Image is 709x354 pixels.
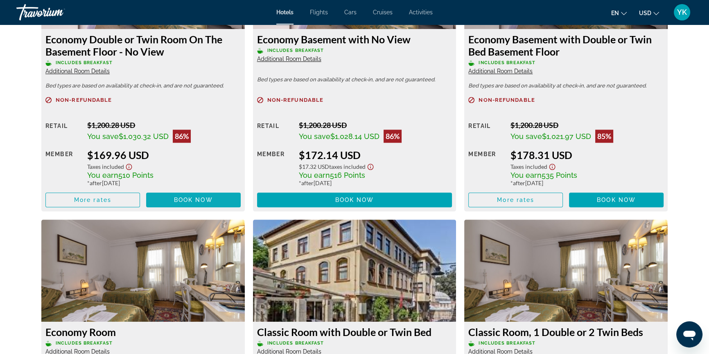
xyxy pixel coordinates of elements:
span: You earn [299,171,330,179]
a: Flights [310,9,328,16]
div: * [DATE] [87,179,240,186]
h3: Economy Basement with Double or Twin Bed Basement Floor [468,33,664,58]
div: Member [257,149,293,186]
div: * [DATE] [510,179,664,186]
span: USD [639,10,651,16]
div: Member [45,149,81,186]
span: after [513,179,525,186]
button: Change currency [639,7,659,19]
span: after [301,179,314,186]
span: Taxes included [329,163,366,170]
span: Includes Breakfast [267,341,324,346]
h3: Economy Double or Twin Room On The Basement Floor - No View [45,33,241,58]
div: Retail [257,121,293,143]
span: Includes Breakfast [267,48,324,53]
button: Show Taxes and Fees disclaimer [366,161,375,170]
a: Travorium [16,2,98,23]
button: Change language [611,7,627,19]
span: Includes Breakfast [56,341,113,346]
img: Classic Room with Double or Twin Bed [253,220,456,322]
span: Additional Room Details [468,68,533,74]
button: More rates [468,193,563,207]
span: $1,028.14 USD [330,132,379,141]
h3: Classic Room with Double or Twin Bed [257,326,452,338]
button: Book now [569,193,664,207]
span: $17.32 USD [299,163,329,170]
span: More rates [497,197,534,203]
span: You save [299,132,330,141]
a: Cars [344,9,357,16]
p: Bed types are based on availability at check-in, and are not guaranteed. [468,83,664,89]
h3: Economy Room [45,326,241,338]
span: $1,021.97 USD [542,132,591,141]
span: Book now [174,197,213,203]
span: 516 Points [330,171,365,179]
span: Includes Breakfast [479,341,535,346]
div: 86% [173,130,191,143]
div: Member [468,149,504,186]
button: Show Taxes and Fees disclaimer [124,161,134,170]
button: More rates [45,193,140,207]
img: Economy Room [41,220,245,322]
div: Retail [468,121,504,143]
a: Activities [409,9,433,16]
span: Includes Breakfast [479,60,535,65]
button: User Menu [671,4,693,21]
span: Taxes included [87,163,124,170]
span: 510 Points [118,171,154,179]
span: Book now [597,197,636,203]
h3: Classic Room, 1 Double or 2 Twin Beds [468,326,664,338]
span: Book now [335,197,374,203]
div: $1,200.28 USD [510,121,664,130]
div: 86% [384,130,402,143]
p: Bed types are based on availability at check-in, and are not guaranteed. [257,77,452,83]
div: $169.96 USD [87,149,240,161]
button: Show Taxes and Fees disclaimer [547,161,557,170]
div: 85% [595,130,613,143]
h3: Economy Basement with No View [257,33,452,45]
iframe: Кнопка запуска окна обмена сообщениями [676,321,702,347]
a: Hotels [276,9,294,16]
span: You save [87,132,119,141]
span: You earn [510,171,542,179]
div: * [DATE] [299,179,452,186]
span: en [611,10,619,16]
span: Non-refundable [267,97,323,103]
span: Includes Breakfast [56,60,113,65]
div: $172.14 USD [299,149,452,161]
a: Cruises [373,9,393,16]
p: Bed types are based on availability at check-in, and are not guaranteed. [45,83,241,89]
div: Retail [45,121,81,143]
span: Additional Room Details [257,56,321,62]
span: Non-refundable [56,97,112,103]
button: Book now [146,193,241,207]
span: You save [510,132,542,141]
div: $178.31 USD [510,149,664,161]
img: Classic Room, 1 Double or 2 Twin Beds [464,220,668,322]
span: More rates [74,197,111,203]
span: after [90,179,102,186]
div: $1,200.28 USD [87,121,240,130]
span: Additional Room Details [45,68,110,74]
span: 535 Points [542,171,577,179]
button: Book now [257,193,452,207]
span: YK [677,8,687,16]
span: Non-refundable [479,97,535,103]
span: You earn [87,171,118,179]
div: $1,200.28 USD [299,121,452,130]
span: Taxes included [510,163,547,170]
span: $1,030.32 USD [119,132,169,141]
